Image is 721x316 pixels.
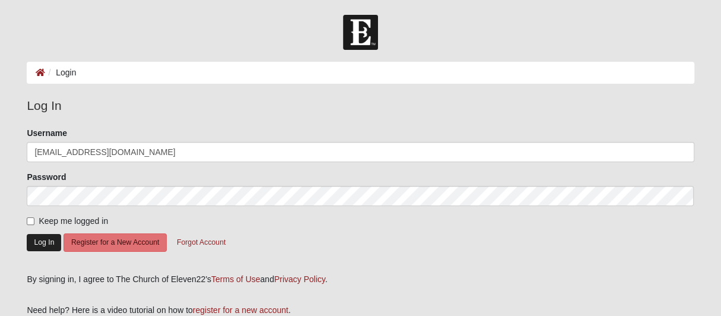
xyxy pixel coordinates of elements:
[27,171,66,183] label: Password
[63,233,167,252] button: Register for a New Account
[169,233,233,252] button: Forgot Account
[27,127,67,139] label: Username
[39,216,108,226] span: Keep me logged in
[27,234,61,251] button: Log In
[27,217,34,225] input: Keep me logged in
[274,274,325,284] a: Privacy Policy
[27,96,694,115] legend: Log In
[45,67,76,79] li: Login
[211,274,260,284] a: Terms of Use
[343,15,378,50] img: Church of Eleven22 Logo
[193,305,288,315] a: register for a new account
[27,273,694,286] div: By signing in, I agree to The Church of Eleven22's and .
